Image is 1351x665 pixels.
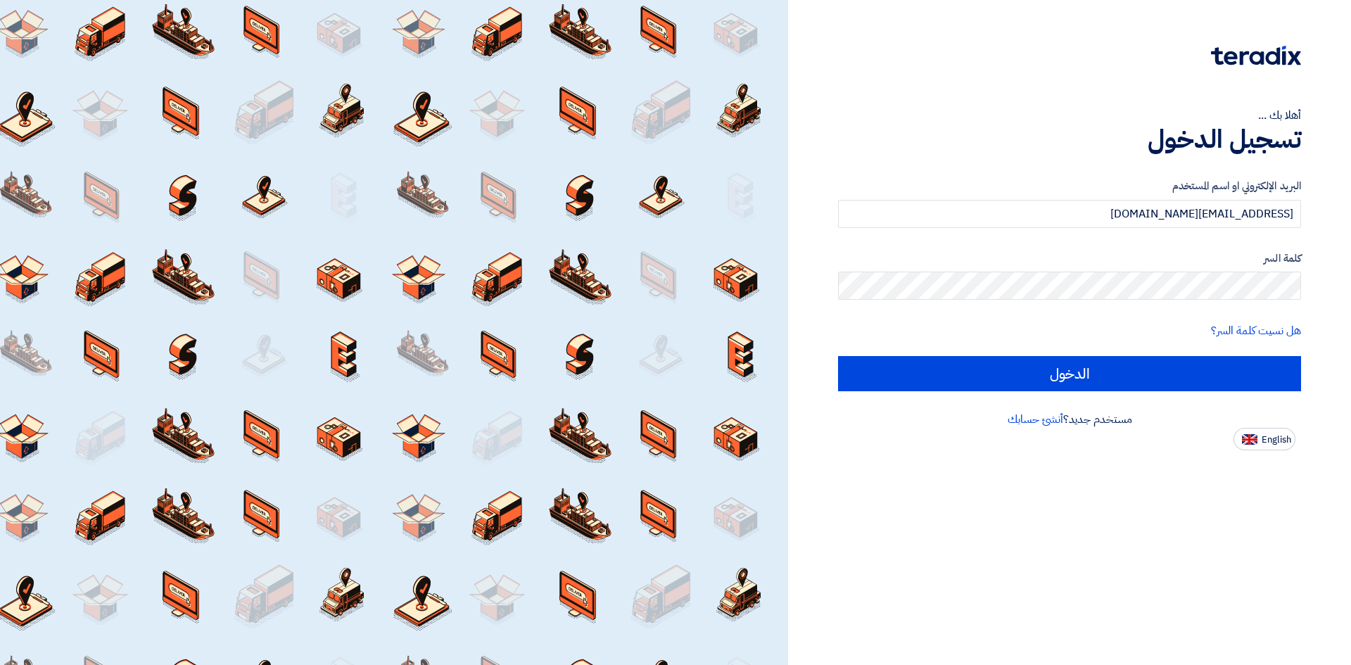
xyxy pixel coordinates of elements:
div: أهلا بك ... [838,107,1301,124]
a: هل نسيت كلمة السر؟ [1211,322,1301,339]
h1: تسجيل الدخول [838,124,1301,155]
input: أدخل بريد العمل الإلكتروني او اسم المستخدم الخاص بك ... [838,200,1301,228]
input: الدخول [838,356,1301,391]
label: البريد الإلكتروني او اسم المستخدم [838,178,1301,194]
span: English [1262,435,1291,445]
button: English [1233,428,1295,450]
img: Teradix logo [1211,46,1301,65]
label: كلمة السر [838,251,1301,267]
img: en-US.png [1242,434,1257,445]
a: أنشئ حسابك [1008,411,1063,428]
div: مستخدم جديد؟ [838,411,1301,428]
